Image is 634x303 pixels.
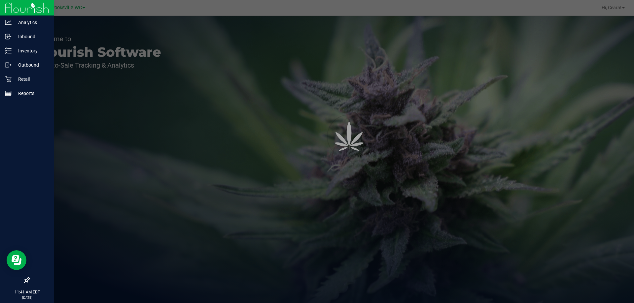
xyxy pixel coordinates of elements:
[5,76,12,82] inline-svg: Retail
[12,61,51,69] p: Outbound
[12,33,51,41] p: Inbound
[12,89,51,97] p: Reports
[5,19,12,26] inline-svg: Analytics
[7,250,26,270] iframe: Resource center
[3,289,51,295] p: 11:41 AM EDT
[3,295,51,300] p: [DATE]
[12,18,51,26] p: Analytics
[5,33,12,40] inline-svg: Inbound
[5,47,12,54] inline-svg: Inventory
[12,75,51,83] p: Retail
[5,90,12,97] inline-svg: Reports
[12,47,51,55] p: Inventory
[5,62,12,68] inline-svg: Outbound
